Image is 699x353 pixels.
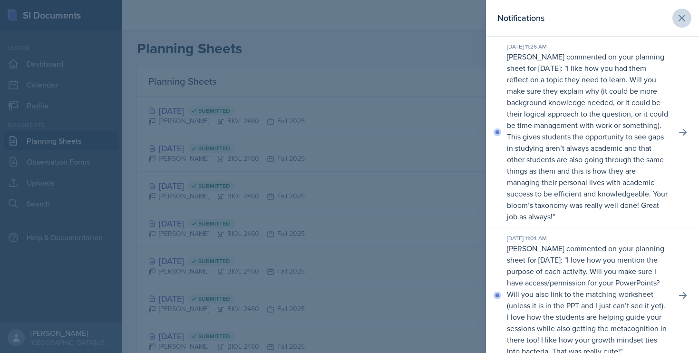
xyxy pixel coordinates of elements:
p: [PERSON_NAME] commented on your planning sheet for [DATE]: " " [507,51,669,222]
div: [DATE] 11:04 AM [507,234,669,243]
p: I like how you had them reflect on a topic they need to learn. Will you make sure they explain wh... [507,63,668,222]
div: [DATE] 11:26 AM [507,42,669,51]
h2: Notifications [497,11,544,25]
